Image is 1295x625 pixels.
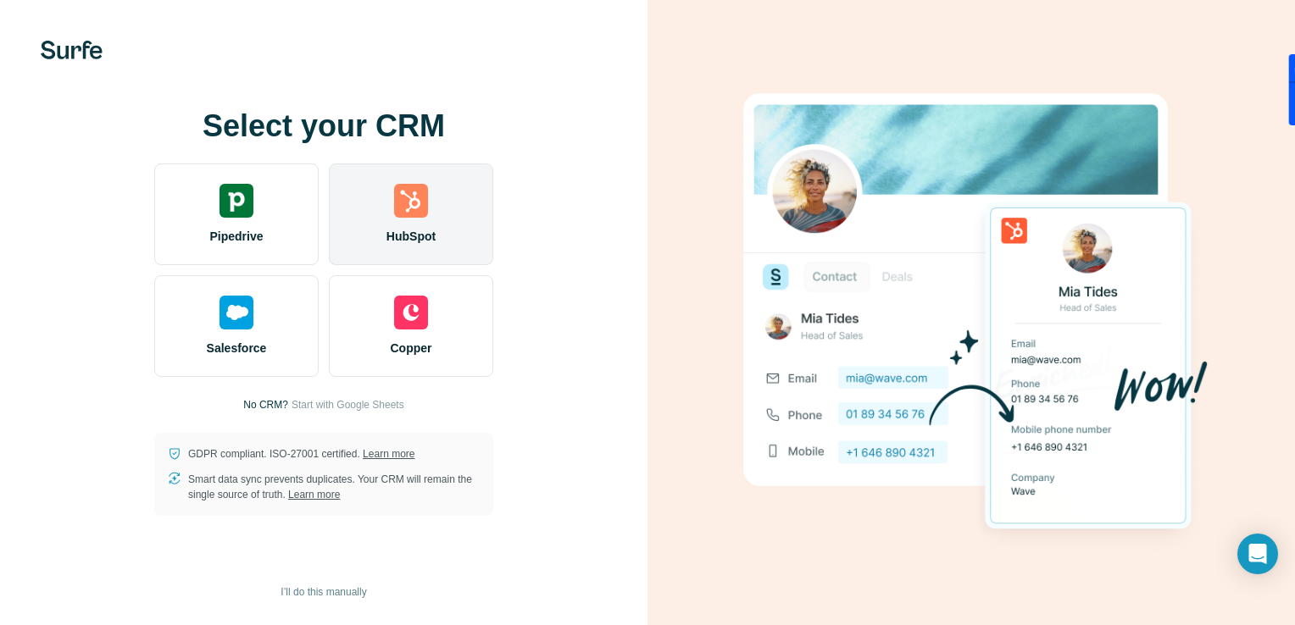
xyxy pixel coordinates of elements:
[1237,534,1278,574] div: Open Intercom Messenger
[394,184,428,218] img: hubspot's logo
[394,296,428,329] img: copper's logo
[734,67,1209,558] img: HUBSPOT image
[243,397,288,412] p: No CRM?
[281,584,366,600] span: I’ll do this manually
[207,340,267,357] span: Salesforce
[41,41,103,59] img: Surfe's logo
[220,296,253,329] img: salesforce's logo
[363,448,414,460] a: Learn more
[292,397,404,412] button: Start with Google Sheets
[154,109,493,143] h1: Select your CRM
[220,184,253,218] img: pipedrive's logo
[386,228,436,245] span: HubSpot
[269,579,378,605] button: I’ll do this manually
[391,340,432,357] span: Copper
[188,472,480,502] p: Smart data sync prevents duplicates. Your CRM will remain the single source of truth.
[209,228,263,245] span: Pipedrive
[188,446,414,462] p: GDPR compliant. ISO-27001 certified.
[288,489,340,501] a: Learn more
